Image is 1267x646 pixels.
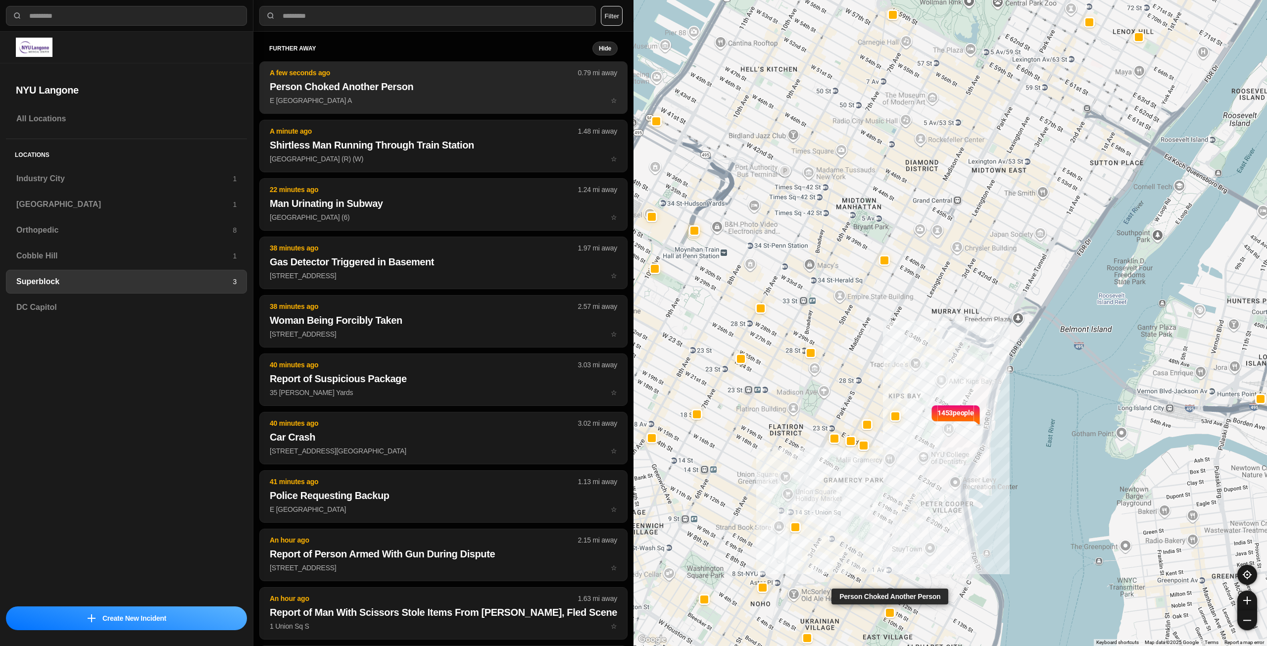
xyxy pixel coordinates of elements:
a: Open this area in Google Maps (opens a new window) [636,633,669,646]
a: 38 minutes ago1.97 mi awayGas Detector Triggered in Basement[STREET_ADDRESS]star [259,271,628,280]
h3: Superblock [16,276,233,288]
a: Cobble Hill1 [6,244,247,268]
img: notch [930,404,937,426]
h2: Car Crash [270,430,617,444]
p: [STREET_ADDRESS][GEOGRAPHIC_DATA] [270,446,617,456]
h3: Cobble Hill [16,250,233,262]
p: [GEOGRAPHIC_DATA] (R) (W) [270,154,617,164]
p: 8 [233,225,237,235]
p: 1 [233,251,237,261]
h2: Police Requesting Backup [270,489,617,502]
button: 41 minutes ago1.13 mi awayPolice Requesting BackupE [GEOGRAPHIC_DATA]star [259,470,628,523]
button: 40 minutes ago3.03 mi awayReport of Suspicious Package35 [PERSON_NAME] Yardsstar [259,353,628,406]
p: 1.24 mi away [578,185,617,195]
button: Hide [592,42,618,55]
a: Report a map error [1224,640,1264,645]
p: 2.15 mi away [578,535,617,545]
p: 3 [233,277,237,287]
p: 40 minutes ago [270,360,578,370]
p: 41 minutes ago [270,477,578,487]
p: 1.48 mi away [578,126,617,136]
img: recenter [1243,570,1252,579]
p: 3.02 mi away [578,418,617,428]
h2: Person Choked Another Person [270,80,617,94]
p: Create New Incident [102,613,166,623]
button: iconCreate New Incident [6,606,247,630]
button: 40 minutes ago3.02 mi awayCar Crash[STREET_ADDRESS][GEOGRAPHIC_DATA]star [259,412,628,464]
p: 0.79 mi away [578,68,617,78]
a: 41 minutes ago1.13 mi awayPolice Requesting BackupE [GEOGRAPHIC_DATA]star [259,505,628,513]
h5: Locations [6,139,247,167]
span: star [611,447,617,455]
p: [STREET_ADDRESS] [270,563,617,573]
p: [STREET_ADDRESS] [270,271,617,281]
p: 1.97 mi away [578,243,617,253]
a: 22 minutes ago1.24 mi awayMan Urinating in Subway[GEOGRAPHIC_DATA] (6)star [259,213,628,221]
p: 40 minutes ago [270,418,578,428]
h3: DC Capitol [16,301,237,313]
button: A few seconds ago0.79 mi awayPerson Choked Another PersonE [GEOGRAPHIC_DATA] Astar [259,61,628,114]
a: Terms (opens in new tab) [1205,640,1218,645]
img: search [12,11,22,21]
button: Person Choked Another Person [884,607,895,618]
button: zoom-out [1237,610,1257,630]
p: 1 [233,174,237,184]
button: Filter [601,6,623,26]
p: 1 Union Sq S [270,621,617,631]
h2: Shirtless Man Running Through Train Station [270,138,617,152]
p: E [GEOGRAPHIC_DATA] A [270,96,617,105]
img: search [266,11,276,21]
p: 38 minutes ago [270,301,578,311]
small: Hide [599,45,611,52]
span: star [611,564,617,572]
h3: All Locations [16,113,237,125]
a: Superblock3 [6,270,247,294]
p: 3.03 mi away [578,360,617,370]
button: recenter [1237,565,1257,585]
p: A minute ago [270,126,578,136]
img: notch [974,404,981,426]
h2: NYU Langone [16,83,237,97]
button: Keyboard shortcuts [1096,639,1139,646]
h2: Gas Detector Triggered in Basement [270,255,617,269]
h2: Report of Person Armed With Gun During Dispute [270,547,617,561]
a: All Locations [6,107,247,131]
span: star [611,389,617,397]
button: 22 minutes ago1.24 mi awayMan Urinating in Subway[GEOGRAPHIC_DATA] (6)star [259,178,628,231]
p: [STREET_ADDRESS] [270,329,617,339]
span: star [611,272,617,280]
p: 22 minutes ago [270,185,578,195]
h3: Orthopedic [16,224,233,236]
button: A minute ago1.48 mi awayShirtless Man Running Through Train Station[GEOGRAPHIC_DATA] (R) (W)star [259,120,628,172]
span: star [611,622,617,630]
h2: Woman Being Forcibly Taken [270,313,617,327]
span: star [611,155,617,163]
p: 38 minutes ago [270,243,578,253]
button: 38 minutes ago2.57 mi awayWoman Being Forcibly Taken[STREET_ADDRESS]star [259,295,628,348]
h2: Report of Suspicious Package [270,372,617,386]
a: A minute ago1.48 mi awayShirtless Man Running Through Train Station[GEOGRAPHIC_DATA] (R) (W)star [259,154,628,163]
p: 1453 people [937,408,974,430]
a: 40 minutes ago3.02 mi awayCar Crash[STREET_ADDRESS][GEOGRAPHIC_DATA]star [259,447,628,455]
a: 40 minutes ago3.03 mi awayReport of Suspicious Package35 [PERSON_NAME] Yardsstar [259,388,628,397]
p: 35 [PERSON_NAME] Yards [270,388,617,398]
span: star [611,505,617,513]
button: 38 minutes ago1.97 mi awayGas Detector Triggered in Basement[STREET_ADDRESS]star [259,237,628,289]
a: 38 minutes ago2.57 mi awayWoman Being Forcibly Taken[STREET_ADDRESS]star [259,330,628,338]
p: An hour ago [270,535,578,545]
span: star [611,97,617,104]
a: DC Capitol [6,296,247,319]
h3: Industry City [16,173,233,185]
a: Orthopedic8 [6,218,247,242]
p: E [GEOGRAPHIC_DATA] [270,504,617,514]
p: 2.57 mi away [578,301,617,311]
p: 1.13 mi away [578,477,617,487]
a: [GEOGRAPHIC_DATA]1 [6,193,247,216]
img: logo [16,38,52,57]
button: An hour ago2.15 mi awayReport of Person Armed With Gun During Dispute[STREET_ADDRESS]star [259,529,628,581]
img: zoom-in [1243,596,1251,604]
h5: further away [269,45,592,52]
a: A few seconds ago0.79 mi awayPerson Choked Another PersonE [GEOGRAPHIC_DATA] Astar [259,96,628,104]
p: A few seconds ago [270,68,578,78]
